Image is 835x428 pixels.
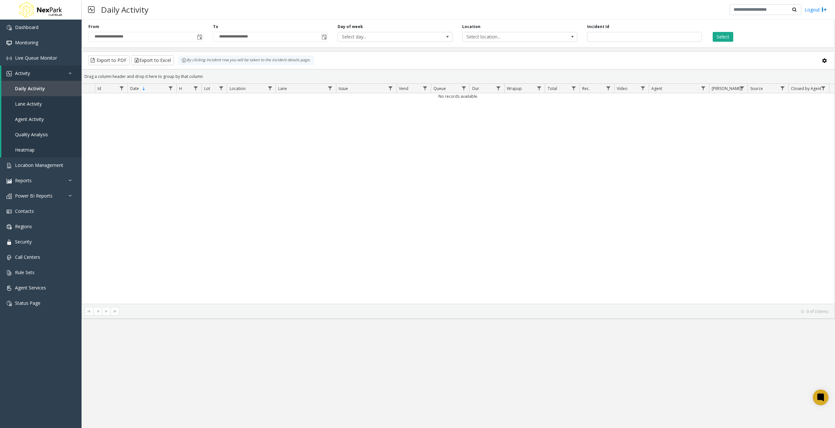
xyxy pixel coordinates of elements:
[15,162,63,168] span: Location Management
[178,55,314,65] div: By clicking Incident row you will be taken to the incident details page.
[651,86,662,91] span: Agent
[822,6,827,13] img: logout
[7,209,12,214] img: 'icon'
[399,86,408,91] span: Vend
[712,86,741,91] span: [PERSON_NAME]
[124,309,828,314] kendo-pager-info: 0 - 0 of 0 items
[15,116,44,122] span: Agent Activity
[386,84,395,93] a: Issue Filter Menu
[15,39,38,46] span: Monitoring
[98,2,152,18] h3: Daily Activity
[535,84,543,93] a: Wrapup Filter Menu
[507,86,522,91] span: Wrapup
[196,32,203,41] span: Toggle popup
[326,84,335,93] a: Lane Filter Menu
[191,84,200,93] a: H Filter Menu
[15,177,32,184] span: Reports
[82,84,835,304] div: Data table
[15,285,46,291] span: Agent Services
[778,84,787,93] a: Source Filter Menu
[166,84,175,93] a: Date Filter Menu
[15,269,35,275] span: Rule Sets
[750,86,763,91] span: Source
[204,86,210,91] span: Lot
[339,86,348,91] span: Issue
[617,86,628,91] span: Video
[141,86,146,91] span: Sortable
[278,86,287,91] span: Lane
[7,163,12,168] img: 'icon'
[338,24,363,30] label: Day of week
[7,25,12,30] img: 'icon'
[15,239,32,245] span: Security
[737,84,746,93] a: Parker Filter Menu
[88,2,95,18] img: pageIcon
[699,84,707,93] a: Agent Filter Menu
[791,86,821,91] span: Closed by Agent
[15,223,32,229] span: Regions
[320,32,327,41] span: Toggle popup
[266,84,274,93] a: Location Filter Menu
[117,84,126,93] a: Id Filter Menu
[15,24,38,30] span: Dashboard
[15,193,53,199] span: Power BI Reports
[7,240,12,245] img: 'icon'
[7,56,12,61] img: 'icon'
[462,24,480,30] label: Location
[472,86,479,91] span: Dur
[7,224,12,229] img: 'icon'
[7,40,12,46] img: 'icon'
[15,254,40,260] span: Call Centers
[7,194,12,199] img: 'icon'
[639,84,647,93] a: Video Filter Menu
[433,86,446,91] span: Queue
[421,84,430,93] a: Vend Filter Menu
[819,84,828,93] a: Closed by Agent Filter Menu
[463,32,554,41] span: Select location...
[131,55,174,65] button: Export to Excel
[15,147,35,153] span: Heatmap
[1,81,82,96] a: Daily Activity
[15,70,30,76] span: Activity
[213,24,218,30] label: To
[604,84,613,93] a: Rec. Filter Menu
[805,6,827,13] a: Logout
[1,96,82,111] a: Lane Activity
[217,84,225,93] a: Lot Filter Menu
[179,86,182,91] span: H
[338,32,429,41] span: Select day...
[7,286,12,291] img: 'icon'
[7,301,12,306] img: 'icon'
[82,93,835,99] td: No records available.
[1,66,82,81] a: Activity
[88,55,129,65] button: Export to PDF
[713,32,733,42] button: Select
[494,84,503,93] a: Dur Filter Menu
[88,24,99,30] label: From
[582,86,590,91] span: Rec.
[15,131,48,138] span: Quality Analysis
[230,86,246,91] span: Location
[587,24,609,30] label: Incident Id
[130,86,139,91] span: Date
[15,208,34,214] span: Contacts
[15,85,45,92] span: Daily Activity
[7,255,12,260] img: 'icon'
[7,270,12,275] img: 'icon'
[15,55,57,61] span: Live Queue Monitor
[1,127,82,142] a: Quality Analysis
[7,178,12,184] img: 'icon'
[459,84,468,93] a: Queue Filter Menu
[15,300,40,306] span: Status Page
[15,101,42,107] span: Lane Activity
[181,58,187,63] img: infoIcon.svg
[7,71,12,76] img: 'icon'
[1,111,82,127] a: Agent Activity
[548,86,557,91] span: Total
[1,142,82,157] a: Heatmap
[98,86,101,91] span: Id
[569,84,578,93] a: Total Filter Menu
[82,71,835,82] div: Drag a column header and drop it here to group by that column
